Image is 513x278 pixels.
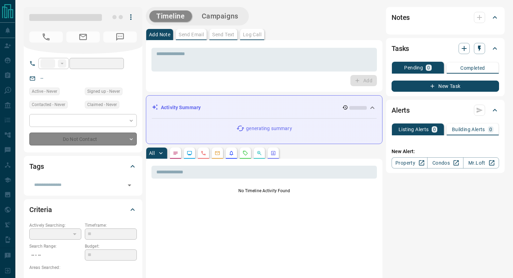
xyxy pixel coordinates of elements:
p: New Alert: [392,148,499,155]
a: Condos [427,157,463,168]
p: 0 [433,127,436,132]
a: Property [392,157,427,168]
h2: Alerts [392,105,410,116]
p: Actively Searching: [29,222,81,228]
svg: Listing Alerts [229,150,234,156]
p: Building Alerts [452,127,485,132]
a: -- [40,75,43,81]
p: Activity Summary [161,104,201,111]
button: New Task [392,81,499,92]
span: Active - Never [32,88,57,95]
p: No Timeline Activity Found [151,188,377,194]
div: Do Not Contact [29,133,137,145]
p: Budget: [85,243,137,249]
div: Alerts [392,102,499,119]
p: All [149,151,155,156]
h2: Tasks [392,43,409,54]
div: Notes [392,9,499,26]
svg: Notes [173,150,178,156]
svg: Emails [215,150,220,156]
h2: Tags [29,161,44,172]
h2: Notes [392,12,410,23]
p: Areas Searched: [29,264,137,271]
p: Search Range: [29,243,81,249]
h2: Criteria [29,204,52,215]
div: Criteria [29,201,137,218]
span: No Email [66,31,100,43]
div: Activity Summary [152,101,377,114]
p: 0 [489,127,492,132]
a: Mr.Loft [463,157,499,168]
p: generating summary [246,125,292,132]
p: Timeframe: [85,222,137,228]
svg: Calls [201,150,206,156]
span: Contacted - Never [32,101,65,108]
button: Campaigns [195,10,245,22]
div: Tasks [392,40,499,57]
svg: Agent Actions [270,150,276,156]
span: No Number [103,31,137,43]
p: -- - -- [29,249,81,261]
span: Claimed - Never [87,101,117,108]
svg: Lead Browsing Activity [187,150,192,156]
span: Signed up - Never [87,88,120,95]
p: Listing Alerts [399,127,429,132]
p: Completed [460,66,485,70]
button: Open [125,180,134,190]
button: Timeline [149,10,192,22]
p: Add Note [149,32,170,37]
svg: Opportunities [256,150,262,156]
span: No Number [29,31,63,43]
svg: Requests [243,150,248,156]
p: Pending [404,65,423,70]
p: 0 [427,65,430,70]
div: Tags [29,158,137,175]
